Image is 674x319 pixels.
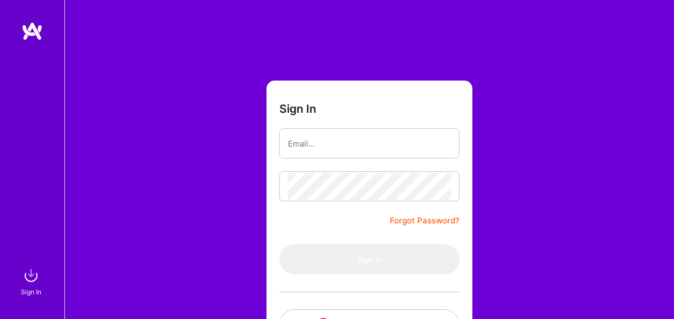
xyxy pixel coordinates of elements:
[21,286,41,298] div: Sign In
[23,265,42,298] a: sign inSign In
[288,130,451,157] input: Email...
[20,265,42,286] img: sign in
[279,244,460,274] button: Sign In
[21,21,43,41] img: logo
[390,214,460,227] a: Forgot Password?
[279,102,316,115] h3: Sign In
